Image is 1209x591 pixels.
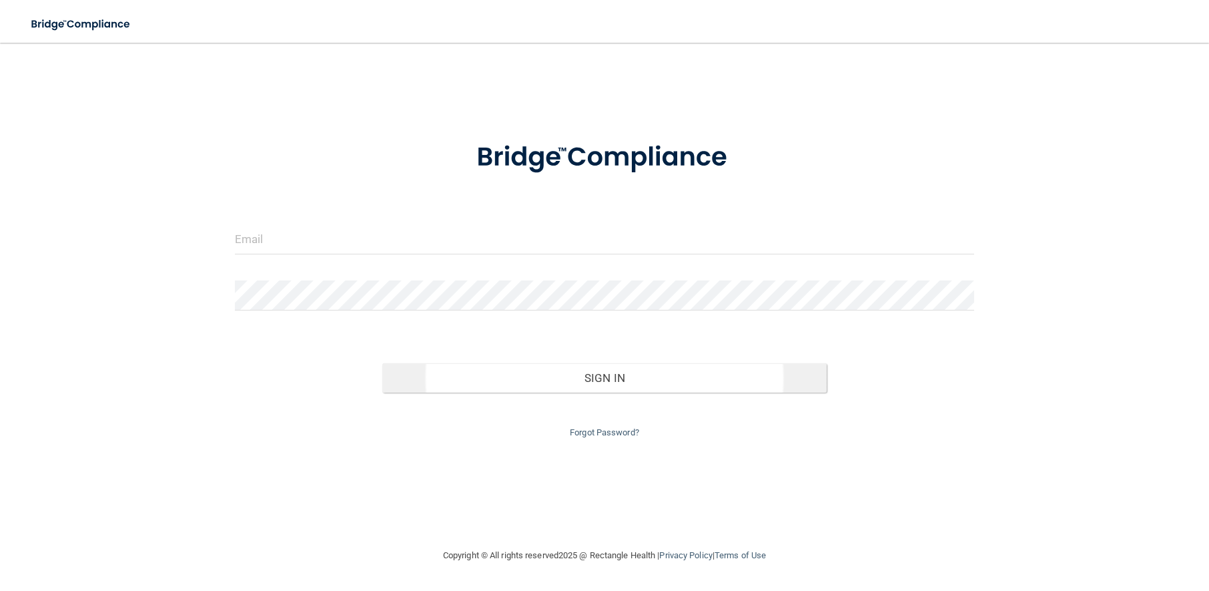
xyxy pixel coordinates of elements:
[570,427,639,437] a: Forgot Password?
[235,224,975,254] input: Email
[715,550,766,560] a: Terms of Use
[20,11,143,38] img: bridge_compliance_login_screen.278c3ca4.svg
[449,123,760,192] img: bridge_compliance_login_screen.278c3ca4.svg
[361,534,848,577] div: Copyright © All rights reserved 2025 @ Rectangle Health | |
[659,550,712,560] a: Privacy Policy
[382,363,826,393] button: Sign In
